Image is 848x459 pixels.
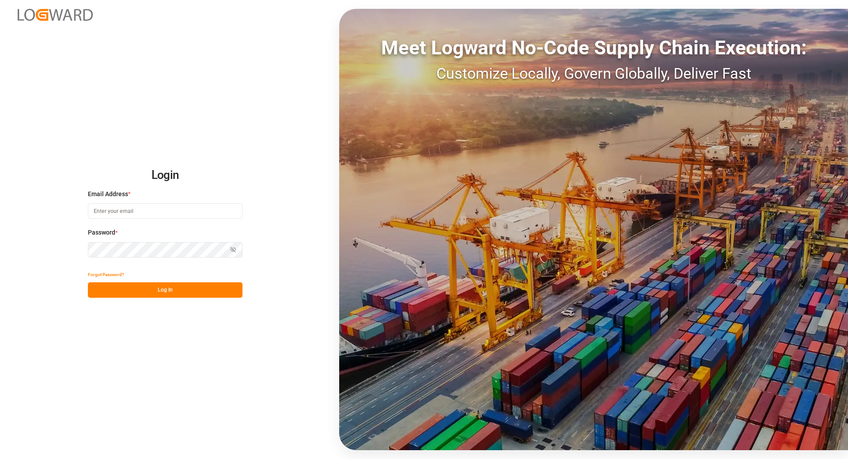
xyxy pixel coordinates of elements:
h2: Login [88,161,242,190]
img: Logward_new_orange.png [18,9,93,21]
div: Customize Locally, Govern Globally, Deliver Fast [339,62,848,85]
div: Meet Logward No-Code Supply Chain Execution: [339,33,848,62]
button: Log In [88,282,242,298]
span: Password [88,228,115,237]
span: Email Address [88,190,128,199]
input: Enter your email [88,203,242,219]
button: Forgot Password? [88,267,124,282]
